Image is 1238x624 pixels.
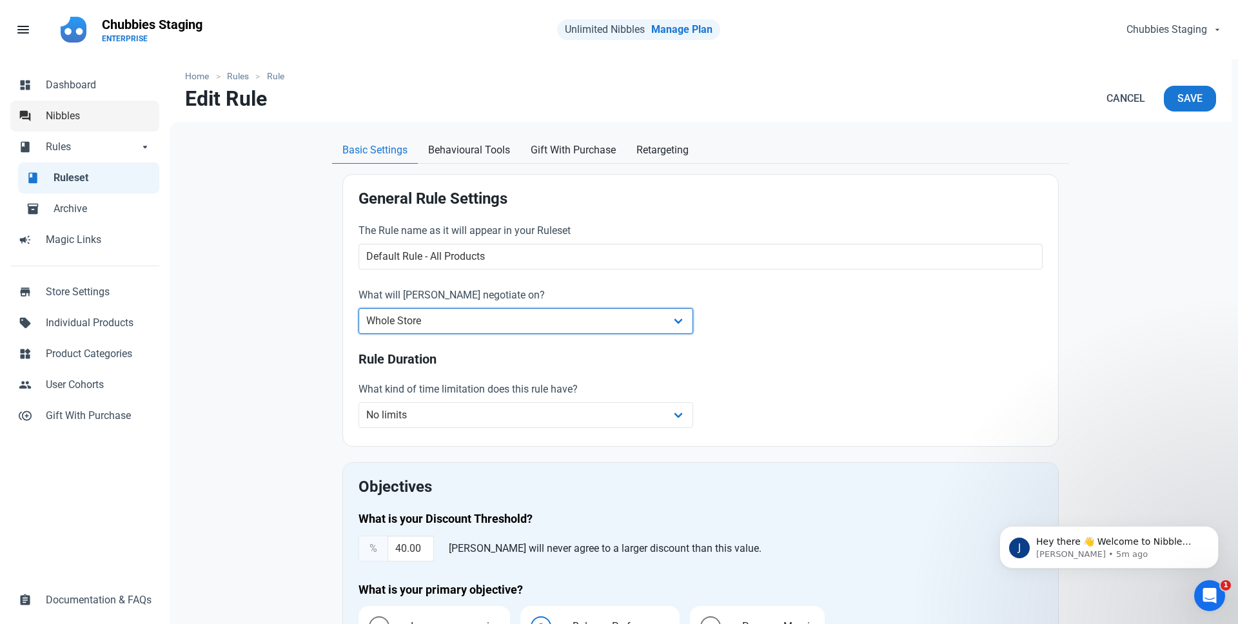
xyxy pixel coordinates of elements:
[444,536,767,561] div: [PERSON_NAME] will never agree to a larger discount than this value.
[10,70,159,101] a: dashboardDashboard
[19,77,32,90] span: dashboard
[185,70,215,83] a: Home
[359,190,1043,208] h2: General Rule Settings
[102,15,202,34] p: Chubbies Staging
[46,592,152,608] span: Documentation & FAQs
[46,284,152,300] span: Store Settings
[46,232,152,248] span: Magic Links
[185,87,267,110] h1: Edit Rule
[19,592,32,605] span: assignment
[359,288,693,303] label: What will [PERSON_NAME] negotiate on?
[221,70,256,83] a: Rules
[18,162,159,193] a: bookRuleset
[46,408,152,424] span: Gift With Purchase
[46,346,152,362] span: Product Categories
[565,23,645,35] span: Unlimited Nibbles
[54,170,152,186] span: Ruleset
[1164,86,1216,112] button: Save
[46,77,152,93] span: Dashboard
[54,201,152,217] span: Archive
[19,108,32,121] span: forum
[1093,86,1159,112] a: Cancel
[1126,22,1207,37] span: Chubbies Staging
[1115,17,1230,43] button: Chubbies Staging
[10,369,159,400] a: peopleUser Cohorts
[19,315,32,328] span: sell
[1194,580,1225,611] iframe: Intercom live chat
[19,284,32,297] span: store
[10,224,159,255] a: campaignMagic Links
[18,193,159,224] a: inventory_2Archive
[428,142,510,158] span: Behavioural Tools
[651,23,712,35] a: Manage Plan
[46,377,152,393] span: User Cohorts
[980,499,1238,589] iframe: Intercom notifications message
[10,338,159,369] a: widgetsProduct Categories
[46,139,139,155] span: Rules
[94,10,210,49] a: Chubbies StagingENTERPRISE
[1177,91,1203,106] span: Save
[1106,91,1145,106] span: Cancel
[359,382,693,397] label: What kind of time limitation does this rule have?
[10,585,159,616] a: assignmentDocumentation & FAQs
[531,142,616,158] span: Gift With Purchase
[139,139,152,152] span: arrow_drop_down
[19,139,32,152] span: book
[26,170,39,183] span: book
[102,34,202,44] p: ENTERPRISE
[342,142,408,158] span: Basic Settings
[10,277,159,307] a: storeStore Settings
[10,132,159,162] a: bookRulesarrow_drop_down
[15,22,31,37] span: menu
[10,400,159,431] a: control_point_duplicateGift With Purchase
[19,408,32,421] span: control_point_duplicate
[26,201,39,214] span: inventory_2
[46,108,152,124] span: Nibbles
[359,352,1043,367] h3: Rule Duration
[1221,580,1231,590] span: 1
[359,223,1043,239] label: The Rule name as it will appear in your Ruleset
[636,142,689,158] span: Retargeting
[359,582,1043,598] h4: What is your primary objective?
[10,307,159,338] a: sellIndividual Products
[170,59,1232,86] nav: breadcrumbs
[46,315,152,331] span: Individual Products
[10,101,159,132] a: forumNibbles
[19,232,32,245] span: campaign
[359,511,1043,527] h4: What is your Discount Threshold?
[19,377,32,390] span: people
[19,346,32,359] span: widgets
[359,478,1043,496] h2: Objectives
